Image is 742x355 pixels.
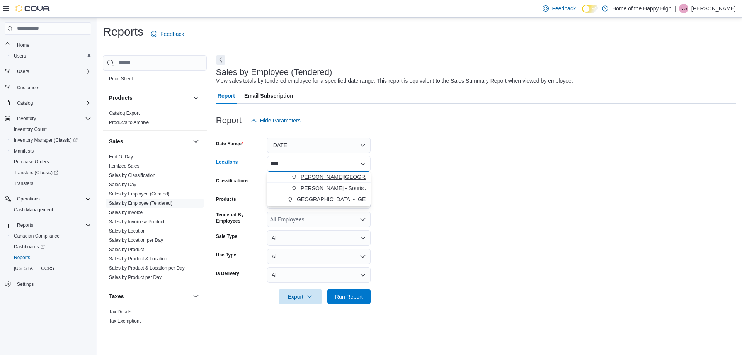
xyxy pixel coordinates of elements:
[109,256,167,262] a: Sales by Product & Location
[8,252,94,263] button: Reports
[279,289,322,304] button: Export
[14,148,34,154] span: Manifests
[14,279,91,289] span: Settings
[109,200,172,206] a: Sales by Employee (Tendered)
[11,179,91,188] span: Transfers
[109,275,162,280] a: Sales by Product per Day
[109,274,162,280] span: Sales by Product per Day
[8,241,94,252] a: Dashboards
[109,76,133,82] a: Price Sheet
[14,83,43,92] a: Customers
[11,179,36,188] a: Transfers
[11,157,52,166] a: Purchase Orders
[2,82,94,93] button: Customers
[109,200,172,206] span: Sales by Employee (Tendered)
[109,318,142,324] span: Tax Exemptions
[267,172,371,183] button: [PERSON_NAME][GEOGRAPHIC_DATA] - Fire & Flower
[216,270,239,277] label: Is Delivery
[14,233,60,239] span: Canadian Compliance
[539,1,579,16] a: Feedback
[17,116,36,122] span: Inventory
[2,113,94,124] button: Inventory
[11,242,91,251] span: Dashboards
[109,219,164,224] a: Sales by Invoice & Product
[14,53,26,59] span: Users
[8,156,94,167] button: Purchase Orders
[2,66,94,77] button: Users
[109,292,190,300] button: Taxes
[160,30,184,38] span: Feedback
[216,178,249,184] label: Classifications
[2,98,94,109] button: Catalog
[267,183,371,194] button: [PERSON_NAME] - Souris Avenue - Fire & Flower
[14,194,43,204] button: Operations
[260,117,301,124] span: Hide Parameters
[109,318,142,324] a: Tax Exemptions
[109,94,133,102] h3: Products
[218,88,235,104] span: Report
[8,178,94,189] button: Transfers
[11,231,63,241] a: Canadian Compliance
[295,195,455,203] span: [GEOGRAPHIC_DATA] - [GEOGRAPHIC_DATA] - Pop's Cannabis
[335,293,363,301] span: Run Report
[14,280,37,289] a: Settings
[14,41,32,50] a: Home
[109,110,140,116] span: Catalog Export
[109,309,132,315] span: Tax Details
[109,182,136,188] span: Sales by Day
[327,289,371,304] button: Run Report
[109,172,155,178] span: Sales by Classification
[267,249,371,264] button: All
[11,125,50,134] a: Inventory Count
[191,292,201,301] button: Taxes
[109,163,140,169] a: Itemized Sales
[11,136,91,145] span: Inventory Manager (Classic)
[299,184,420,192] span: [PERSON_NAME] - Souris Avenue - Fire & Flower
[216,141,243,147] label: Date Range
[216,212,264,224] label: Tendered By Employees
[14,126,47,132] span: Inventory Count
[216,159,238,165] label: Locations
[14,170,58,176] span: Transfers (Classic)
[2,194,94,204] button: Operations
[11,253,33,262] a: Reports
[103,109,207,130] div: Products
[11,157,91,166] span: Purchase Orders
[109,237,163,243] span: Sales by Location per Day
[8,124,94,135] button: Inventory Count
[109,173,155,178] a: Sales by Classification
[14,221,36,230] button: Reports
[216,116,242,125] h3: Report
[148,26,187,42] a: Feedback
[11,231,91,241] span: Canadian Compliance
[109,120,149,125] a: Products to Archive
[109,94,190,102] button: Products
[11,51,29,61] a: Users
[11,168,61,177] a: Transfers (Classic)
[360,216,366,223] button: Open list of options
[11,146,37,156] a: Manifests
[109,138,190,145] button: Sales
[267,138,371,153] button: [DATE]
[17,85,39,91] span: Customers
[109,238,163,243] a: Sales by Location per Day
[14,159,49,165] span: Purchase Orders
[109,209,143,216] span: Sales by Invoice
[109,154,133,160] a: End Of Day
[109,191,170,197] a: Sales by Employee (Created)
[216,196,236,202] label: Products
[11,242,48,251] a: Dashboards
[283,289,317,304] span: Export
[8,231,94,241] button: Canadian Compliance
[11,125,91,134] span: Inventory Count
[109,292,124,300] h3: Taxes
[14,265,54,272] span: [US_STATE] CCRS
[2,279,94,290] button: Settings
[11,205,56,214] a: Cash Management
[299,173,437,181] span: [PERSON_NAME][GEOGRAPHIC_DATA] - Fire & Flower
[109,228,146,234] span: Sales by Location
